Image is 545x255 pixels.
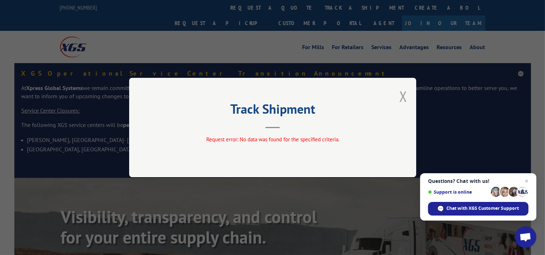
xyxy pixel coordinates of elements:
[447,205,519,212] span: Chat with XGS Customer Support
[399,87,407,106] button: Close modal
[428,189,488,195] span: Support is online
[428,202,528,216] span: Chat with XGS Customer Support
[206,136,339,143] span: Request error: No data was found for the specified criteria.
[428,178,528,184] span: Questions? Chat with us!
[165,104,380,118] h2: Track Shipment
[515,226,536,248] a: Open chat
